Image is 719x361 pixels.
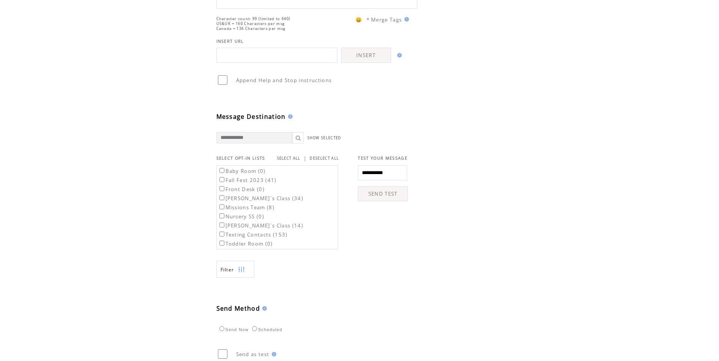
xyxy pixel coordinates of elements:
[218,177,277,184] label: Fall Fest 2023 (41)
[218,195,304,202] label: [PERSON_NAME]`s Class (34)
[277,156,301,161] a: SELECT ALL
[358,186,408,201] a: SEND TEST
[218,222,304,229] label: [PERSON_NAME]`s Class (14)
[216,26,286,31] span: Canada = 136 Characters per msg
[218,213,265,220] label: Nursery SS (0)
[218,204,275,211] label: Missions Team (8)
[402,17,409,22] img: help.gif
[216,304,260,313] span: Send Method
[216,156,265,161] span: SELECT OPT-IN LISTS
[219,213,224,218] input: Nursery SS (0)
[221,266,234,273] span: Show filters
[216,112,286,121] span: Message Destination
[367,16,402,23] span: * Merge Tags
[216,21,285,26] span: US&UK = 160 Characters per msg
[395,53,402,58] img: help.gif
[218,240,273,247] label: Toddler Room (0)
[219,177,224,182] input: Fall Fest 2023 (41)
[216,39,244,44] span: INSERT URL
[216,16,291,21] span: Character count: 99 (limited to 640)
[250,327,282,332] label: Scheduled
[286,114,293,119] img: help.gif
[236,77,332,84] span: Append Help and Stop instructions
[310,156,339,161] a: DESELECT ALL
[219,204,224,209] input: Missions Team (8)
[219,232,224,237] input: Texting Contacts (153)
[260,306,267,311] img: help.gif
[358,156,407,161] span: TEST YOUR MESSAGE
[219,326,224,331] input: Send Now
[218,327,249,332] label: Send Now
[218,186,265,193] label: Front Desk (0)
[269,352,276,356] img: help.gif
[341,48,391,63] a: INSERT
[216,261,254,278] a: Filter
[236,351,269,358] span: Send as test
[304,155,307,162] span: |
[219,195,224,200] input: [PERSON_NAME]`s Class (34)
[219,223,224,227] input: [PERSON_NAME]`s Class (14)
[238,261,245,278] img: filters.png
[252,326,257,331] input: Scheduled
[219,168,224,173] input: Baby Room (0)
[307,135,341,140] a: SHOW SELECTED
[218,231,288,238] label: Texting Contacts (153)
[219,241,224,246] input: Toddler Room (0)
[356,16,362,23] span: 😀
[218,168,266,174] label: Baby Room (0)
[219,186,224,191] input: Front Desk (0)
